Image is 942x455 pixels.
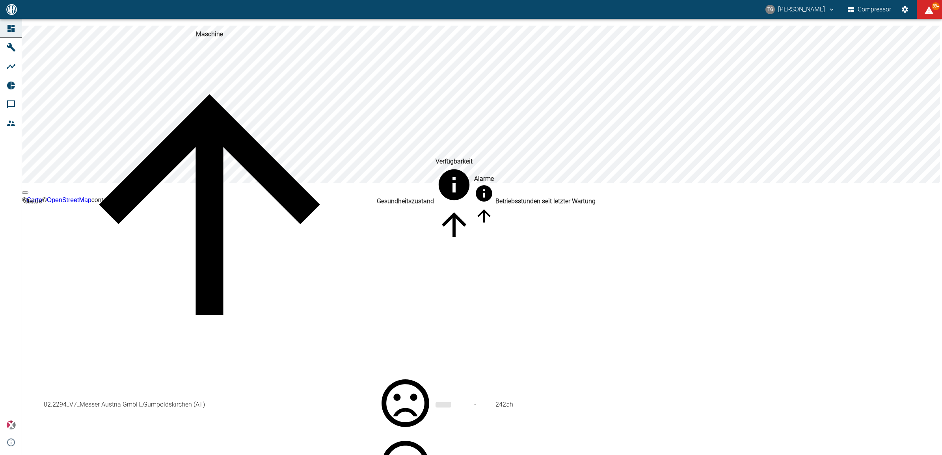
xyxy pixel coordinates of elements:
[6,420,16,430] img: Xplore Logo
[44,30,375,372] span: Maschine
[377,375,434,435] div: 0 %
[765,5,775,14] div: TG
[22,26,940,183] canvas: Map
[6,4,18,15] img: logo
[376,29,434,373] th: Gesundheitszustand
[474,174,494,206] div: berechnet für die letzten 7 Tage
[495,400,596,409] div: 2425 h
[846,2,893,17] button: Compressor
[932,2,940,10] span: 99+
[495,29,596,373] th: Betriebsstunden seit letzter Wartung
[436,157,473,206] div: berechnet für die letzten 7 Tage
[764,2,836,17] button: thomas.gregoir@neuman-esser.com
[43,374,376,435] td: 02.2294_V7_Messer Austria GmbH_Gumpoldskirchen (AT)
[23,29,43,373] th: Status
[474,401,476,408] span: -
[898,2,912,17] button: Einstellungen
